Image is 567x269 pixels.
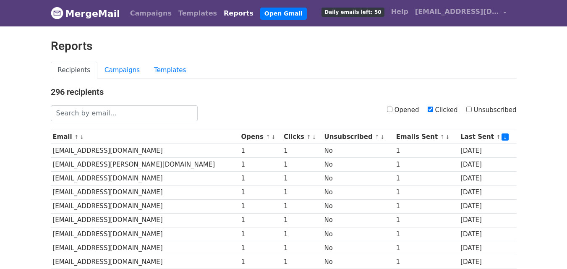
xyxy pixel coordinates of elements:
[466,107,472,112] input: Unsubscribed
[394,185,458,199] td: 1
[266,134,270,140] a: ↑
[282,158,322,172] td: 1
[322,227,394,241] td: No
[282,255,322,269] td: 1
[394,158,458,172] td: 1
[394,241,458,255] td: 1
[394,144,458,158] td: 1
[388,3,412,20] a: Help
[312,134,316,140] a: ↓
[51,227,239,241] td: [EMAIL_ADDRESS][DOMAIN_NAME]
[428,107,433,112] input: Clicked
[282,227,322,241] td: 1
[282,130,322,144] th: Clicks
[80,134,84,140] a: ↓
[51,172,239,185] td: [EMAIL_ADDRESS][DOMAIN_NAME]
[458,130,516,144] th: Last Sent
[74,134,79,140] a: ↑
[387,105,419,115] label: Opened
[322,241,394,255] td: No
[282,185,322,199] td: 1
[458,172,516,185] td: [DATE]
[458,227,516,241] td: [DATE]
[271,134,276,140] a: ↓
[321,8,384,17] span: Daily emails left: 50
[466,105,517,115] label: Unsubscribed
[282,144,322,158] td: 1
[322,213,394,227] td: No
[239,255,282,269] td: 1
[394,213,458,227] td: 1
[375,134,379,140] a: ↑
[239,172,282,185] td: 1
[458,158,516,172] td: [DATE]
[380,134,385,140] a: ↓
[127,5,175,22] a: Campaigns
[322,185,394,199] td: No
[239,213,282,227] td: 1
[175,5,220,22] a: Templates
[239,241,282,255] td: 1
[51,87,517,97] h4: 296 recipients
[322,130,394,144] th: Unsubscribed
[322,144,394,158] td: No
[322,172,394,185] td: No
[51,199,239,213] td: [EMAIL_ADDRESS][DOMAIN_NAME]
[502,133,509,141] a: ↓
[282,199,322,213] td: 1
[458,185,516,199] td: [DATE]
[239,130,282,144] th: Opens
[239,185,282,199] td: 1
[428,105,458,115] label: Clicked
[51,62,98,79] a: Recipients
[220,5,257,22] a: Reports
[239,144,282,158] td: 1
[51,241,239,255] td: [EMAIL_ADDRESS][DOMAIN_NAME]
[458,144,516,158] td: [DATE]
[458,213,516,227] td: [DATE]
[306,134,311,140] a: ↑
[51,185,239,199] td: [EMAIL_ADDRESS][DOMAIN_NAME]
[51,105,198,121] input: Search by email...
[387,107,392,112] input: Opened
[51,158,239,172] td: [EMAIL_ADDRESS][PERSON_NAME][DOMAIN_NAME]
[458,255,516,269] td: [DATE]
[239,158,282,172] td: 1
[239,227,282,241] td: 1
[318,3,387,20] a: Daily emails left: 50
[51,213,239,227] td: [EMAIL_ADDRESS][DOMAIN_NAME]
[282,172,322,185] td: 1
[440,134,444,140] a: ↑
[282,241,322,255] td: 1
[51,5,120,22] a: MergeMail
[51,39,517,53] h2: Reports
[458,199,516,213] td: [DATE]
[239,199,282,213] td: 1
[496,134,501,140] a: ↑
[51,255,239,269] td: [EMAIL_ADDRESS][DOMAIN_NAME]
[282,213,322,227] td: 1
[322,199,394,213] td: No
[147,62,193,79] a: Templates
[394,172,458,185] td: 1
[322,158,394,172] td: No
[458,241,516,255] td: [DATE]
[394,227,458,241] td: 1
[260,8,307,20] a: Open Gmail
[97,62,147,79] a: Campaigns
[412,3,510,23] a: [EMAIL_ADDRESS][DOMAIN_NAME]
[51,7,63,19] img: MergeMail logo
[322,255,394,269] td: No
[394,199,458,213] td: 1
[51,130,239,144] th: Email
[415,7,499,17] span: [EMAIL_ADDRESS][DOMAIN_NAME]
[394,130,458,144] th: Emails Sent
[394,255,458,269] td: 1
[445,134,450,140] a: ↓
[51,144,239,158] td: [EMAIL_ADDRESS][DOMAIN_NAME]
